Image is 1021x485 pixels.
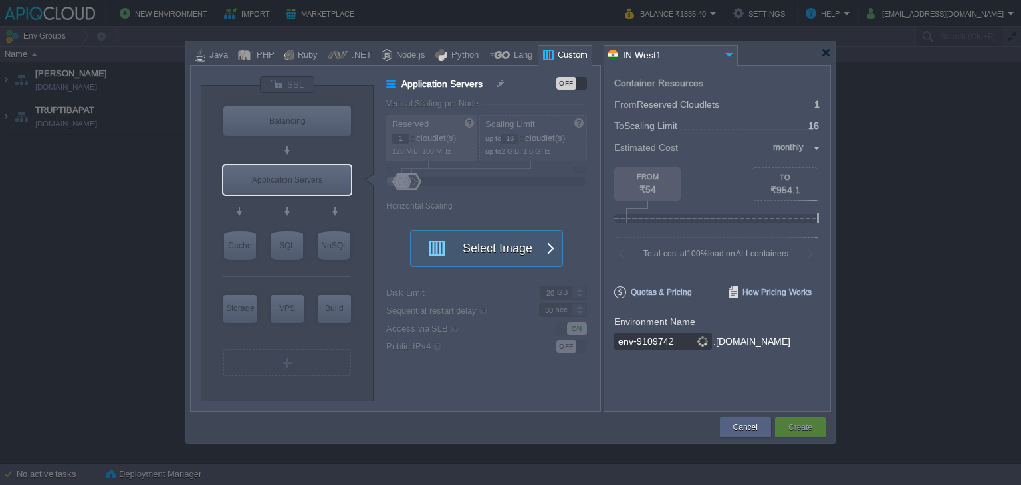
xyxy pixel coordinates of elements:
div: SQL [271,231,303,260]
div: NoSQL [318,231,350,260]
div: Elastic VPS [271,295,304,323]
div: VPS [271,295,304,322]
div: Load Balancer [223,106,351,136]
div: Storage [223,295,257,322]
div: Node.js [392,46,425,66]
div: Application Servers [223,165,351,195]
span: Quotas & Pricing [614,286,692,298]
button: Cancel [733,421,758,434]
div: PHP [253,46,275,66]
div: .[DOMAIN_NAME] [713,333,790,351]
div: Balancing [223,106,351,136]
div: Ruby [294,46,318,66]
div: Build [318,295,351,322]
span: How Pricing Works [729,286,812,298]
div: Python [447,46,479,66]
div: Custom [554,46,588,66]
div: .NET [348,46,372,66]
div: Container Resources [614,78,703,88]
div: Build Node [318,295,351,323]
div: SQL Databases [271,231,303,260]
div: NoSQL Databases [318,231,350,260]
div: Storage Containers [223,295,257,323]
div: Java [205,46,228,66]
div: Lang [510,46,532,66]
div: Cache [224,231,256,260]
label: Environment Name [614,316,695,327]
div: Create New Layer [223,349,351,376]
button: Select Image [419,231,539,266]
button: Create [788,421,812,434]
div: OFF [556,77,576,90]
